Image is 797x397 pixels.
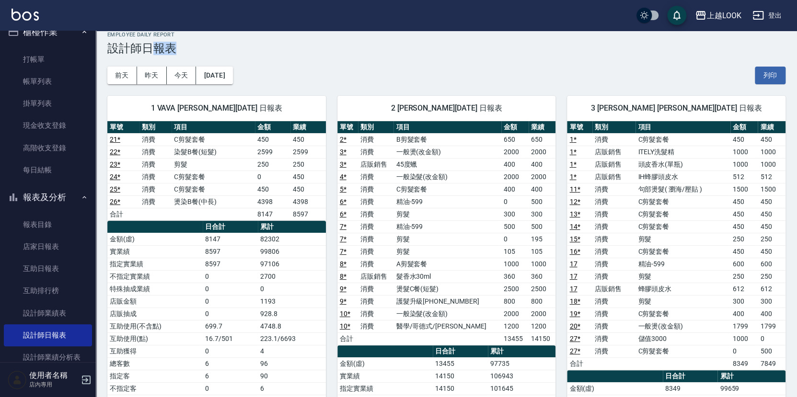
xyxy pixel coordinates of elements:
td: 500 [758,345,785,357]
th: 業績 [290,121,326,134]
td: 護髮升級[PHONE_NUMBER] [393,295,501,307]
td: 一般染髮(改金額) [393,170,501,183]
th: 累計 [488,345,556,358]
td: 剪髮 [393,208,501,220]
td: 450 [255,183,290,195]
td: 0 [203,345,258,357]
td: 360 [529,270,556,283]
td: 4398 [290,195,326,208]
td: 剪髮 [635,233,730,245]
button: 列印 [755,67,785,84]
td: 合計 [337,332,358,345]
td: 2599 [290,146,326,158]
td: 消費 [592,332,636,345]
td: 450 [730,133,758,146]
td: 互助使用(不含點) [107,320,203,332]
td: 精油-599 [393,220,501,233]
td: 400 [529,183,556,195]
td: 消費 [592,345,636,357]
td: 0 [203,307,258,320]
td: 消費 [139,158,172,170]
td: 101645 [488,382,556,395]
td: 800 [529,295,556,307]
td: C剪髮套餐 [393,183,501,195]
td: 店販銷售 [358,270,394,283]
td: 512 [758,170,785,183]
td: 300 [758,295,785,307]
td: 2000 [501,307,529,320]
a: 報表目錄 [4,214,92,236]
td: 剪髮 [393,233,501,245]
td: 一般燙(改金額) [635,320,730,332]
table: a dense table [567,121,785,370]
td: C剪髮套餐 [172,183,255,195]
td: 250 [255,158,290,170]
table: a dense table [107,121,326,221]
td: 450 [730,208,758,220]
img: Person [8,370,27,389]
td: 不指定客 [107,382,203,395]
td: C剪髮套餐 [635,307,730,320]
td: 8349 [730,357,758,370]
td: 8597 [203,258,258,270]
td: 0 [258,283,326,295]
th: 單號 [337,121,358,134]
button: 前天 [107,67,137,84]
td: 消費 [358,133,394,146]
td: 250 [290,158,326,170]
button: 報表及分析 [4,185,92,210]
td: 6 [203,370,258,382]
td: 8147 [255,208,290,220]
td: 消費 [358,170,394,183]
td: 消費 [139,146,172,158]
td: 223.1/6693 [258,332,326,345]
td: 金額(虛) [337,357,433,370]
td: 總客數 [107,357,203,370]
td: 0 [730,345,758,357]
td: 0 [203,283,258,295]
th: 金額 [501,121,529,134]
td: 指定實業績 [337,382,433,395]
button: save [667,6,686,25]
td: 450 [758,220,785,233]
td: C剪髮套餐 [172,133,255,146]
td: 消費 [358,208,394,220]
span: 2 [PERSON_NAME][DATE] 日報表 [349,103,544,113]
td: 消費 [592,220,636,233]
td: 600 [730,258,758,270]
td: 0 [501,195,529,208]
td: 1799 [758,320,785,332]
td: 1200 [501,320,529,332]
td: 7849 [758,357,785,370]
td: 250 [730,233,758,245]
td: C剪髮套餐 [635,220,730,233]
td: C剪髮套餐 [635,133,730,146]
h5: 使用者名稱 [29,371,78,380]
td: 6 [203,357,258,370]
td: 消費 [358,195,394,208]
td: 99659 [717,382,785,395]
a: 設計師日報表 [4,324,92,346]
td: 1000 [501,258,529,270]
th: 日合計 [663,370,718,383]
th: 金額 [730,121,758,134]
td: 500 [529,195,556,208]
td: 特殊抽成業績 [107,283,203,295]
td: 店販抽成 [107,307,203,320]
td: 髮香水30ml [393,270,501,283]
td: 2000 [501,170,529,183]
td: B剪髮套餐 [393,133,501,146]
td: 195 [529,233,556,245]
td: 1500 [758,183,785,195]
td: 消費 [139,170,172,183]
td: IH蜂膠頭皮水 [635,170,730,183]
td: 400 [501,183,529,195]
td: 燙髮C餐(短髮) [393,283,501,295]
td: 消費 [592,245,636,258]
td: 300 [501,208,529,220]
td: 360 [501,270,529,283]
td: 消費 [358,183,394,195]
td: 13455 [433,357,488,370]
td: 8147 [203,233,258,245]
a: 高階收支登錄 [4,137,92,159]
